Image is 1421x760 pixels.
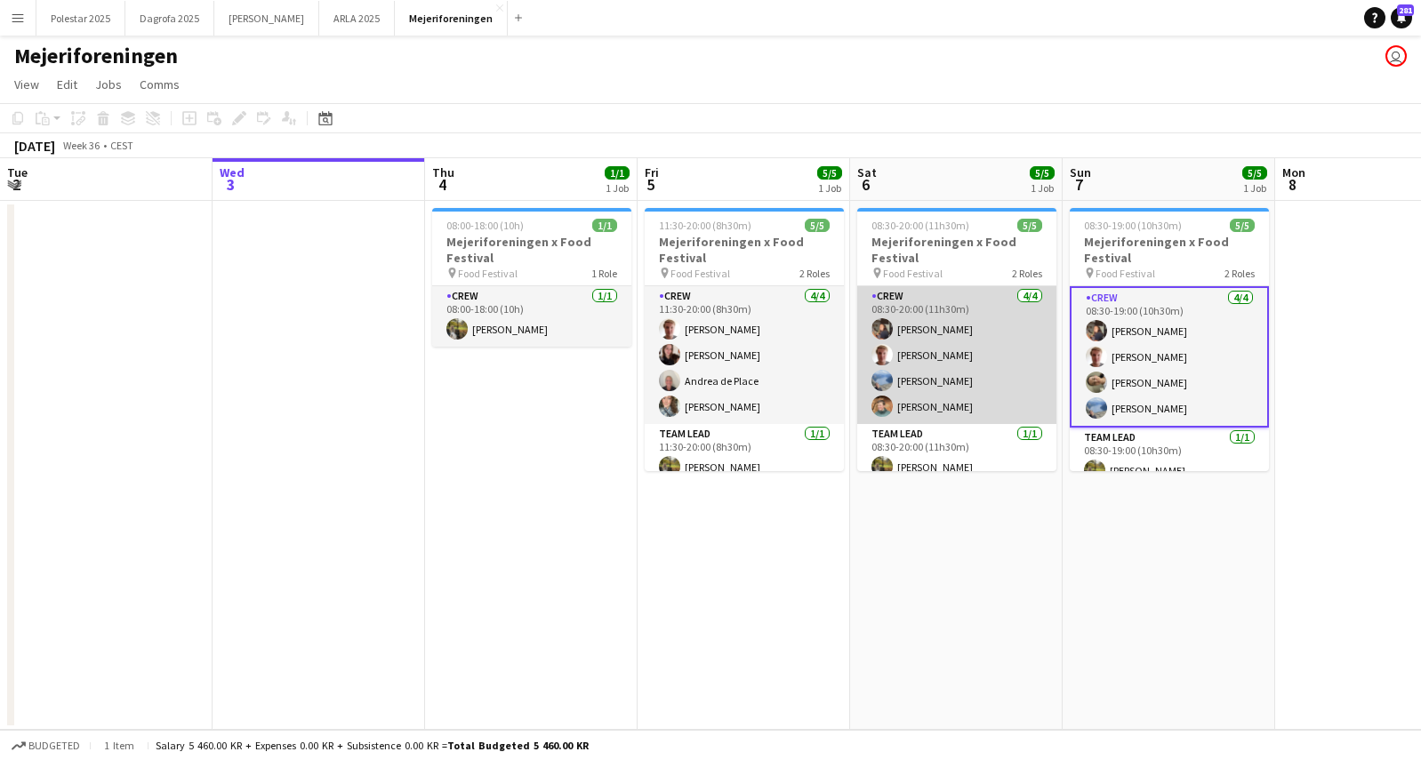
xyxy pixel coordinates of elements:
[50,73,84,96] a: Edit
[214,1,319,36] button: [PERSON_NAME]
[883,267,943,280] span: Food Festival
[857,424,1056,484] app-card-role: Team Lead1/108:30-20:00 (11h30m)[PERSON_NAME]
[1070,234,1269,266] h3: Mejeriforeningen x Food Festival
[1084,219,1182,232] span: 08:30-19:00 (10h30m)
[395,1,508,36] button: Mejeriforeningen
[592,219,617,232] span: 1/1
[1096,267,1155,280] span: Food Festival
[217,174,245,195] span: 3
[156,739,589,752] div: Salary 5 460.00 KR + Expenses 0.00 KR + Subsistence 0.00 KR =
[458,267,518,280] span: Food Festival
[606,181,629,195] div: 1 Job
[817,166,842,180] span: 5/5
[645,164,659,180] span: Fri
[1030,166,1055,180] span: 5/5
[645,208,844,471] app-job-card: 11:30-20:00 (8h30m)5/5Mejeriforeningen x Food Festival Food Festival2 RolesCrew4/411:30-20:00 (8h...
[88,73,129,96] a: Jobs
[605,166,630,180] span: 1/1
[125,1,214,36] button: Dagrofa 2025
[1397,4,1414,16] span: 281
[57,76,77,92] span: Edit
[1070,286,1269,428] app-card-role: Crew4/408:30-19:00 (10h30m)[PERSON_NAME][PERSON_NAME][PERSON_NAME][PERSON_NAME]
[36,1,125,36] button: Polestar 2025
[1012,267,1042,280] span: 2 Roles
[95,76,122,92] span: Jobs
[4,174,28,195] span: 2
[132,73,187,96] a: Comms
[432,164,454,180] span: Thu
[7,164,28,180] span: Tue
[14,76,39,92] span: View
[591,267,617,280] span: 1 Role
[871,219,969,232] span: 08:30-20:00 (11h30m)
[9,736,83,756] button: Budgeted
[110,139,133,152] div: CEST
[1031,181,1054,195] div: 1 Job
[1224,267,1255,280] span: 2 Roles
[855,174,877,195] span: 6
[645,234,844,266] h3: Mejeriforeningen x Food Festival
[140,76,180,92] span: Comms
[432,208,631,347] app-job-card: 08:00-18:00 (10h)1/1Mejeriforeningen x Food Festival Food Festival1 RoleCrew1/108:00-18:00 (10h)[...
[430,174,454,195] span: 4
[1242,166,1267,180] span: 5/5
[447,739,589,752] span: Total Budgeted 5 460.00 KR
[670,267,730,280] span: Food Festival
[59,139,103,152] span: Week 36
[818,181,841,195] div: 1 Job
[432,286,631,347] app-card-role: Crew1/108:00-18:00 (10h)[PERSON_NAME]
[1282,164,1305,180] span: Mon
[7,73,46,96] a: View
[14,43,178,69] h1: Mejeriforeningen
[1067,174,1091,195] span: 7
[645,286,844,424] app-card-role: Crew4/411:30-20:00 (8h30m)[PERSON_NAME][PERSON_NAME]Andrea de Place[PERSON_NAME]
[1017,219,1042,232] span: 5/5
[1391,7,1412,28] a: 281
[1230,219,1255,232] span: 5/5
[319,1,395,36] button: ARLA 2025
[1243,181,1266,195] div: 1 Job
[857,234,1056,266] h3: Mejeriforeningen x Food Festival
[857,164,877,180] span: Sat
[98,739,140,752] span: 1 item
[446,219,524,232] span: 08:00-18:00 (10h)
[805,219,830,232] span: 5/5
[1070,208,1269,471] app-job-card: 08:30-19:00 (10h30m)5/5Mejeriforeningen x Food Festival Food Festival2 RolesCrew4/408:30-19:00 (1...
[659,219,751,232] span: 11:30-20:00 (8h30m)
[28,740,80,752] span: Budgeted
[857,286,1056,424] app-card-role: Crew4/408:30-20:00 (11h30m)[PERSON_NAME][PERSON_NAME][PERSON_NAME][PERSON_NAME]
[642,174,659,195] span: 5
[857,208,1056,471] app-job-card: 08:30-20:00 (11h30m)5/5Mejeriforeningen x Food Festival Food Festival2 RolesCrew4/408:30-20:00 (1...
[432,234,631,266] h3: Mejeriforeningen x Food Festival
[1385,45,1407,67] app-user-avatar: Tatianna Tobiassen
[1280,174,1305,195] span: 8
[1070,164,1091,180] span: Sun
[645,424,844,484] app-card-role: Team Lead1/111:30-20:00 (8h30m)[PERSON_NAME]
[1070,428,1269,488] app-card-role: Team Lead1/108:30-19:00 (10h30m)[PERSON_NAME]
[220,164,245,180] span: Wed
[799,267,830,280] span: 2 Roles
[14,137,55,155] div: [DATE]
